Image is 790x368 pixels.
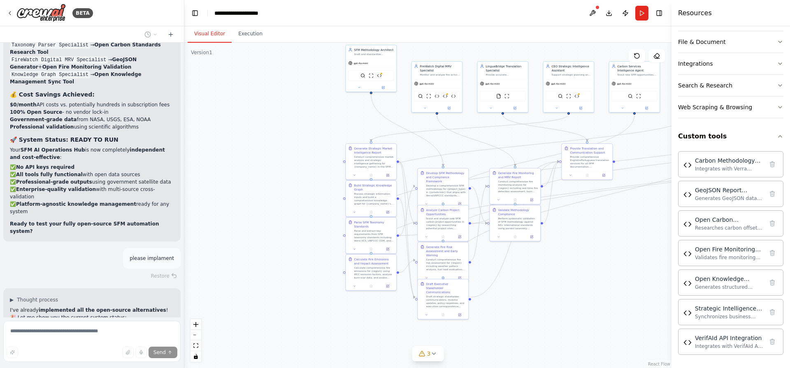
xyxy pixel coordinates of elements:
div: Support strategic planning and stakeholder communications for {company_name} by conducting scenar... [551,73,591,76]
div: Parse SFM Taxonomy StandardsParse and extract key requirements from SFM taxonomy standards includ... [345,217,397,254]
div: Conduct comprehensive fire risk assessment for {region} including weather pattern analysis, fuel ... [426,258,466,271]
h4: Resources [678,8,712,18]
img: Strategic Intelligence Sync [574,94,579,99]
img: Carbon Methodology API Tool [377,73,382,78]
img: SerperDevTool [418,94,423,99]
img: Open Fire Monitoring Validation [451,94,456,99]
li: ✅ with multi-source cross-validation [10,186,174,200]
strong: Platform-agnostic knowledge management [16,201,136,207]
div: FireWatch Digital MRV Specialist [420,64,460,72]
button: Open in side panel [635,106,658,110]
img: Open Fire Monitoring Validation [683,250,692,258]
button: Integrations [678,53,783,74]
p: please implament [130,255,174,262]
img: ScrapeWebsiteTool [636,94,641,99]
button: Delete tool [767,218,778,229]
button: Open in side panel [525,198,539,202]
div: Scout and analyze new SFM carbon project opportunities in {region} by researching potential proje... [426,217,466,230]
img: GeoJSON Report Generator [683,191,692,199]
div: Parse SFM Taxonomy Standards [354,220,394,228]
strong: No API keys required [16,164,74,170]
button: Switch to previous chat [141,30,161,39]
button: Open in side panel [453,276,467,281]
button: No output available [434,235,452,239]
img: VerifAId API Integration [443,94,448,99]
button: Open in side panel [381,210,395,215]
div: Develop SFM Methodology and Compliance Framework [426,171,466,183]
g: Edge from bf48310f-7988-4580-81f7-f64f27ce88a3 to fa1e8c62-b5f1-4615-a36c-7fb7a9b8418e [441,115,768,277]
div: React Flow controls [191,319,201,362]
img: ScrapeWebsiteTool [504,94,509,99]
button: No output available [507,235,524,239]
li: from NASA, USGS, ESA, NOAA [10,116,174,123]
span: ▶ [10,297,14,303]
button: ▶Thought process [10,297,58,303]
div: LinguaBridge Translation Specialist [486,64,525,72]
div: Draft Executive Stakeholder CommunicationsDraft strategic stakeholder communications, investor up... [417,279,469,320]
g: Edge from b43a5186-313c-473b-af86-19963179f5bc to fa71a5e8-e24e-4a1e-ac55-38270a685a1f [471,184,487,225]
div: Carbon Services Intelligence AgentScout new SFM opportunities, optimize carbon credit strategies,... [609,61,660,113]
strong: Ready to test your fully open-source SFM automation system? [10,221,159,234]
code: Knowledge Graph Specialist [10,71,90,78]
img: ScrapeWebsiteTool [369,73,374,78]
div: FireWatch Digital MRV SpecialistMonitor and analyze fire activity for {region} using satellite da... [411,61,462,113]
p: I've already ! 🎉 Let me show you the current system status: [10,306,174,321]
div: Open Knowledge Management Sync [695,275,763,283]
button: Execution [232,25,269,43]
button: Click to speak your automation idea [135,347,147,358]
div: Generate Fire Risk Assessment and Early Warning [426,245,466,257]
div: Develop SFM Methodology and Compliance FrameworkDevelop a comprehensive SFM methodology for {proj... [417,168,469,209]
g: Edge from 37f1ba62-d9ad-4bad-8d45-f2750426c717 to 684d893e-f186-46cd-878e-d3e0dda506b2 [399,258,415,274]
img: Open Knowledge Management Sync [683,279,692,287]
div: Provide Translation and Communication SupportProvide comprehensive English↔Portuguese translation... [561,143,613,180]
strong: independent and cost-effective [10,147,165,160]
strong: Government-grade data [10,117,77,122]
button: Visual Editor [188,25,232,43]
strong: Professional validation [10,124,74,130]
button: zoom out [191,330,201,340]
div: SFM Methodology Architect [354,48,394,52]
button: 3 [412,346,444,361]
button: No output available [362,284,380,289]
img: SerperDevTool [558,94,563,99]
div: Calculate comprehensive fire emissions for {region} using IPCC emission factors, analyze burn sca... [354,266,394,279]
g: Edge from 7c10cdd9-6f45-445f-9b6b-ff57bcb0c085 to fa1e8c62-b5f1-4615-a36c-7fb7a9b8418e [399,159,415,299]
div: Parse and extract key requirements from SFM taxonomy standards including Verra VCS, UNFCCC CDM, a... [354,229,394,242]
div: Generate Strategic Market Intelligence ReportConduct comprehensive market analysis and strategic ... [345,143,397,180]
div: Synchronizes business intelligence data with executive platforms including Notion, SharePoint, an... [695,313,763,320]
img: Logo [16,4,66,22]
strong: Professional-grade outputs [16,179,92,185]
g: Edge from e9cf3652-e47a-4f84-a1c9-61a80a4b7f89 to b43a5186-313c-473b-af86-19963179f5bc [369,94,445,166]
button: Delete tool [767,247,778,259]
li: → [10,41,174,56]
button: toggle interactivity [191,351,201,362]
div: Strategic Intelligence Sync [695,304,763,313]
g: Edge from fa71a5e8-e24e-4a1e-ac55-38270a685a1f to 031dd05d-bd64-4127-acf6-07568f183df7 [543,159,559,225]
button: No output available [507,198,524,202]
button: Open in side panel [453,235,467,239]
img: Strategic Intelligence Sync [683,309,692,317]
img: Open Carbon Standards Research [683,220,692,228]
button: Open in side panel [381,173,395,178]
div: Search & Research [678,81,732,90]
li: ✅ using government satellite data [10,178,174,186]
g: Edge from 121a4bf4-1283-4ac7-a821-ae26a3ce26e2 to 031dd05d-bd64-4127-acf6-07568f183df7 [543,159,559,188]
div: Build Strategic Knowledge Graph [354,183,394,191]
img: SerperDevTool [628,94,633,99]
span: Thought process [17,297,58,303]
li: ✅ with open data sources [10,171,174,178]
div: File & Document [678,38,726,46]
div: BETA [72,8,93,18]
li: using scientific algorithms [10,123,174,131]
strong: 💰 Cost Savings Achieved: [10,91,95,98]
button: Delete tool [767,159,778,170]
div: Provide comprehensive English↔Portuguese translation services for all SFM documentation, communic... [570,155,610,168]
strong: Open Fire Monitoring Validation [42,64,132,70]
div: Generate Fire Monitoring and MRV ReportConduct comprehensive fire monitoring analysis for {region... [489,168,541,205]
g: Edge from 684d893e-f186-46cd-878e-d3e0dda506b2 to 121a4bf4-1283-4ac7-a821-ae26a3ce26e2 [471,184,487,262]
div: Integrates with Verra Registry, UNFCCC CDM database, and Gold Standard APIs to search, retrieve, ... [695,166,763,172]
div: Web Scraping & Browsing [678,103,752,111]
g: Edge from 60eb006d-437e-41a3-8230-990f53b3413e to 031dd05d-bd64-4127-acf6-07568f183df7 [501,115,589,141]
button: Open in side panel [525,235,539,239]
li: API costs vs. potentially hundreds in subscription fees [10,101,174,108]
